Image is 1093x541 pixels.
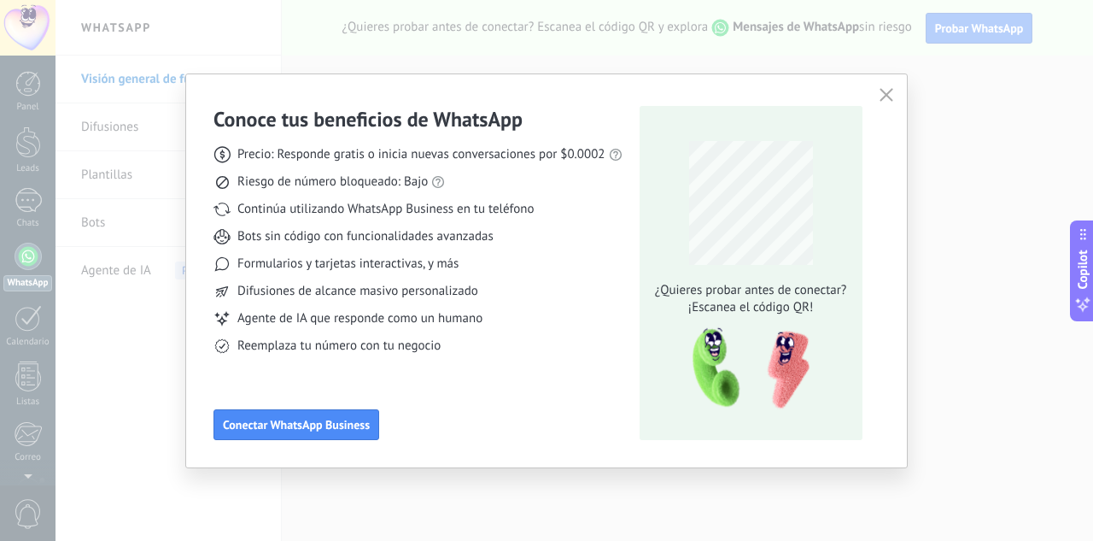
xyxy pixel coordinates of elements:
[237,228,494,245] span: Bots sin código con funcionalidades avanzadas
[237,201,534,218] span: Continúa utilizando WhatsApp Business en tu teléfono
[1074,250,1091,289] span: Copilot
[237,173,428,191] span: Riesgo de número bloqueado: Bajo
[213,409,379,440] button: Conectar WhatsApp Business
[237,310,482,327] span: Agente de IA que responde como un humano
[237,146,605,163] span: Precio: Responde gratis o inicia nuevas conversaciones por $0.0002
[223,419,370,431] span: Conectar WhatsApp Business
[213,106,523,132] h3: Conoce tus beneficios de WhatsApp
[650,299,851,316] span: ¡Escanea el código QR!
[678,323,813,415] img: qr-pic-1x.png
[237,283,478,300] span: Difusiones de alcance masivo personalizado
[650,282,851,299] span: ¿Quieres probar antes de conectar?
[237,256,459,273] span: Formularios y tarjetas interactivas, y más
[237,338,441,355] span: Reemplaza tu número con tu negocio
